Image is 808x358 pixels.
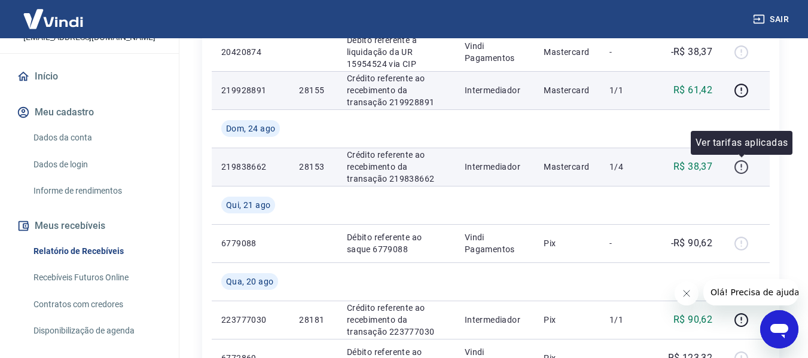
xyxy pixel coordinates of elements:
[347,302,446,338] p: Crédito referente ao recebimento da transação 223777030
[14,213,164,239] button: Meus recebíveis
[673,313,712,327] p: R$ 90,62
[29,319,164,343] a: Disponibilização de agenda
[29,292,164,317] a: Contratos com credores
[347,34,446,70] p: Débito referente à liquidação da UR 15954524 via CIP
[221,84,280,96] p: 219928891
[544,314,590,326] p: Pix
[609,46,645,58] p: -
[221,314,280,326] p: 223777030
[29,239,164,264] a: Relatório de Recebíveis
[544,84,590,96] p: Mastercard
[299,161,327,173] p: 28153
[14,63,164,90] a: Início
[347,149,446,185] p: Crédito referente ao recebimento da transação 219838662
[465,314,525,326] p: Intermediador
[465,40,525,64] p: Vindi Pagamentos
[465,84,525,96] p: Intermediador
[299,314,327,326] p: 28181
[226,199,270,211] span: Qui, 21 ago
[29,152,164,177] a: Dados de login
[29,179,164,203] a: Informe de rendimentos
[609,161,645,173] p: 1/4
[29,265,164,290] a: Recebíveis Futuros Online
[544,161,590,173] p: Mastercard
[703,279,798,305] iframe: Mensagem da empresa
[347,72,446,108] p: Crédito referente ao recebimento da transação 219928891
[221,161,280,173] p: 219838662
[14,99,164,126] button: Meu cadastro
[299,84,327,96] p: 28155
[673,83,712,97] p: R$ 61,42
[465,231,525,255] p: Vindi Pagamentos
[671,236,713,250] p: -R$ 90,62
[609,237,645,249] p: -
[226,276,273,287] span: Qua, 20 ago
[751,8,794,30] button: Sair
[671,45,713,59] p: -R$ 38,37
[29,126,164,150] a: Dados da conta
[465,161,525,173] p: Intermediador
[544,46,590,58] p: Mastercard
[673,160,712,174] p: R$ 38,37
[544,237,590,249] p: Pix
[696,136,788,150] p: Ver tarifas aplicadas
[221,46,280,58] p: 20420874
[7,8,100,18] span: Olá! Precisa de ajuda?
[347,231,446,255] p: Débito referente ao saque 6779088
[609,84,645,96] p: 1/1
[609,314,645,326] p: 1/1
[760,310,798,348] iframe: Botão para abrir a janela de mensagens
[675,281,699,305] iframe: Fechar mensagem
[221,237,280,249] p: 6779088
[226,123,275,134] span: Dom, 24 ago
[14,1,92,37] img: Vindi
